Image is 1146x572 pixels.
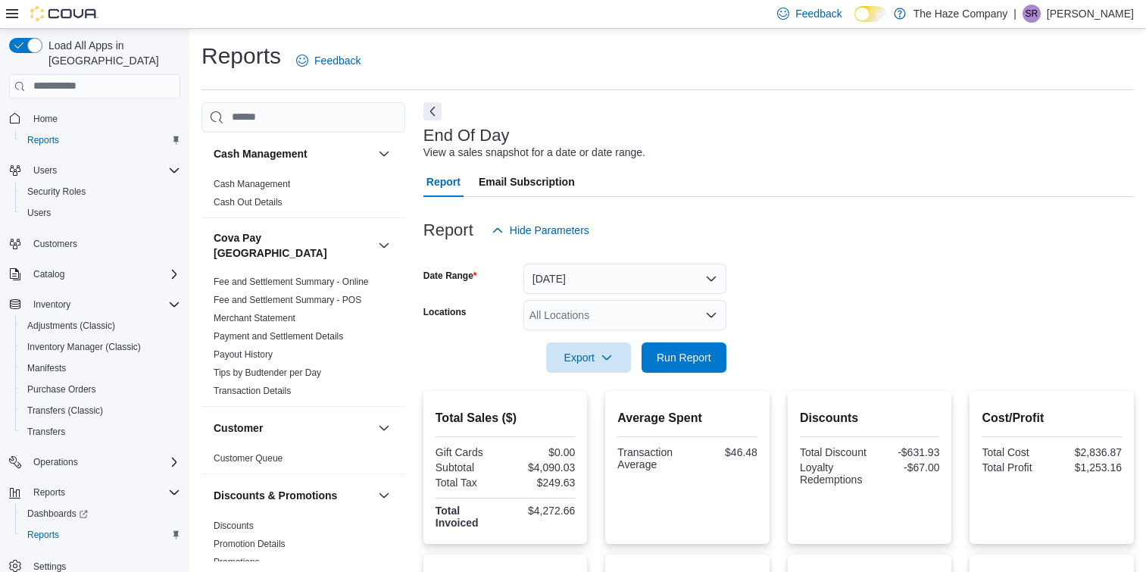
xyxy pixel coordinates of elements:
button: Adjustments (Classic) [15,315,186,336]
a: Customer Queue [214,453,283,464]
div: Total Tax [436,477,502,489]
a: Cash Management [214,179,290,189]
span: Reports [27,134,59,146]
div: Transaction Average [617,446,684,470]
a: Fee and Settlement Summary - Online [214,277,369,287]
span: Dashboards [21,505,180,523]
button: Cash Management [375,145,393,163]
button: Customer [375,419,393,437]
a: Cash Out Details [214,197,283,208]
button: Inventory Manager (Classic) [15,336,186,358]
span: Dark Mode [854,22,855,23]
a: Tips by Budtender per Day [214,367,321,378]
span: Operations [33,456,78,468]
button: Next [423,102,442,120]
span: Transfers [21,423,180,441]
div: -$631.93 [873,446,939,458]
button: Catalog [3,264,186,285]
h1: Reports [201,41,281,71]
span: Fee and Settlement Summary - POS [214,294,361,306]
span: Feedback [795,6,842,21]
a: Adjustments (Classic) [21,317,121,335]
p: [PERSON_NAME] [1047,5,1134,23]
img: Cova [30,6,98,21]
span: Inventory Manager (Classic) [27,341,141,353]
div: View a sales snapshot for a date or date range. [423,145,645,161]
div: Customer [201,449,405,474]
label: Locations [423,306,467,318]
span: Users [27,161,180,180]
a: Discounts [214,520,254,531]
h3: Cova Pay [GEOGRAPHIC_DATA] [214,230,372,261]
h3: Customer [214,420,263,436]
span: Fee and Settlement Summary - Online [214,276,369,288]
button: Home [3,108,186,130]
a: Promotions [214,557,260,567]
button: Inventory [3,294,186,315]
a: Feedback [290,45,367,76]
a: Dashboards [15,503,186,524]
span: Reports [27,529,59,541]
div: Subtotal [436,461,502,474]
h2: Average Spent [617,409,757,427]
span: Report [426,167,461,197]
div: Loyalty Redemptions [800,461,867,486]
button: Open list of options [705,309,717,321]
p: | [1013,5,1016,23]
span: Purchase Orders [21,380,180,399]
span: Payment and Settlement Details [214,330,343,342]
div: Shay Richards [1023,5,1041,23]
a: Purchase Orders [21,380,102,399]
a: Customers [27,235,83,253]
input: Dark Mode [854,6,886,22]
span: Users [33,164,57,177]
span: Users [21,204,180,222]
span: Promotion Details [214,538,286,550]
span: Inventory [27,295,180,314]
span: Hide Parameters [510,223,589,238]
div: Total Profit [982,461,1048,474]
span: Catalog [33,268,64,280]
div: $46.48 [691,446,757,458]
button: Inventory [27,295,77,314]
span: Security Roles [21,183,180,201]
button: Reports [15,524,186,545]
a: Fee and Settlement Summary - POS [214,295,361,305]
span: Tips by Budtender per Day [214,367,321,379]
button: Discounts & Promotions [214,488,372,503]
div: $0.00 [508,446,575,458]
h3: Discounts & Promotions [214,488,337,503]
span: Transfers (Classic) [27,405,103,417]
label: Date Range [423,270,477,282]
span: Export [555,342,622,373]
h2: Cost/Profit [982,409,1122,427]
button: Catalog [27,265,70,283]
h2: Discounts [800,409,940,427]
a: Transfers [21,423,71,441]
button: Discounts & Promotions [375,486,393,505]
span: Customer Queue [214,452,283,464]
span: Payout History [214,349,273,361]
span: Security Roles [27,186,86,198]
span: Manifests [21,359,180,377]
span: Reports [21,526,180,544]
button: Security Roles [15,181,186,202]
span: SR [1026,5,1038,23]
div: Total Discount [800,446,867,458]
div: Cova Pay [GEOGRAPHIC_DATA] [201,273,405,406]
span: Reports [21,131,180,149]
div: Cash Management [201,175,405,217]
div: $249.63 [508,477,575,489]
button: Operations [27,453,84,471]
button: Transfers [15,421,186,442]
strong: Total Invoiced [436,505,479,529]
h3: Report [423,221,473,239]
button: Reports [15,130,186,151]
span: Inventory Manager (Classic) [21,338,180,356]
span: Cash Out Details [214,196,283,208]
a: Inventory Manager (Classic) [21,338,147,356]
a: Transfers (Classic) [21,402,109,420]
span: Customers [33,238,77,250]
button: Reports [3,482,186,503]
a: Dashboards [21,505,94,523]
